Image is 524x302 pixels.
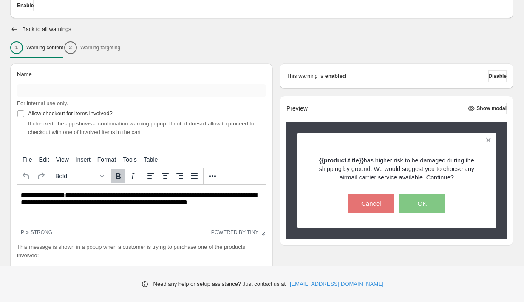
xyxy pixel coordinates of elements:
[205,169,220,183] button: More...
[488,73,507,80] span: Disable
[465,103,507,114] button: Show modal
[26,229,29,235] div: »
[23,156,32,163] span: File
[56,156,69,163] span: View
[123,156,137,163] span: Tools
[399,194,445,213] button: OK
[173,169,187,183] button: Align right
[22,26,71,33] h2: Back to all warnings
[348,194,394,213] button: Cancel
[34,169,48,183] button: Redo
[17,243,266,260] p: This message is shown in a popup when a customer is trying to purchase one of the products involved:
[17,2,34,9] span: Enable
[158,169,173,183] button: Align center
[17,185,266,228] iframe: Rich Text Area
[144,169,158,183] button: Align left
[10,41,23,54] div: 1
[111,169,125,183] button: Bold
[125,169,140,183] button: Italic
[319,157,364,164] strong: {{product.title}}
[76,156,91,163] span: Insert
[187,169,201,183] button: Justify
[31,229,52,235] div: strong
[55,173,97,179] span: Bold
[286,72,323,80] p: This warning is
[52,169,107,183] button: Formats
[97,156,116,163] span: Format
[28,110,113,117] span: Allow checkout for items involved?
[17,100,68,106] span: For internal use only.
[258,228,266,236] div: Resize
[144,156,158,163] span: Table
[21,229,24,235] div: p
[290,280,383,288] a: [EMAIL_ADDRESS][DOMAIN_NAME]
[17,71,32,77] span: Name
[39,156,49,163] span: Edit
[10,39,63,57] button: 1Warning content
[28,120,254,135] span: If checked, the app shows a confirmation warning popup. If not, it doesn't allow to proceed to ch...
[488,70,507,82] button: Disable
[19,169,34,183] button: Undo
[325,72,346,80] strong: enabled
[286,105,308,112] h2: Preview
[476,105,507,112] span: Show modal
[26,44,63,51] p: Warning content
[312,156,481,182] p: has higher risk to be damaged during the shipping by ground. We would suggest you to choose any a...
[211,229,259,235] a: Powered by Tiny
